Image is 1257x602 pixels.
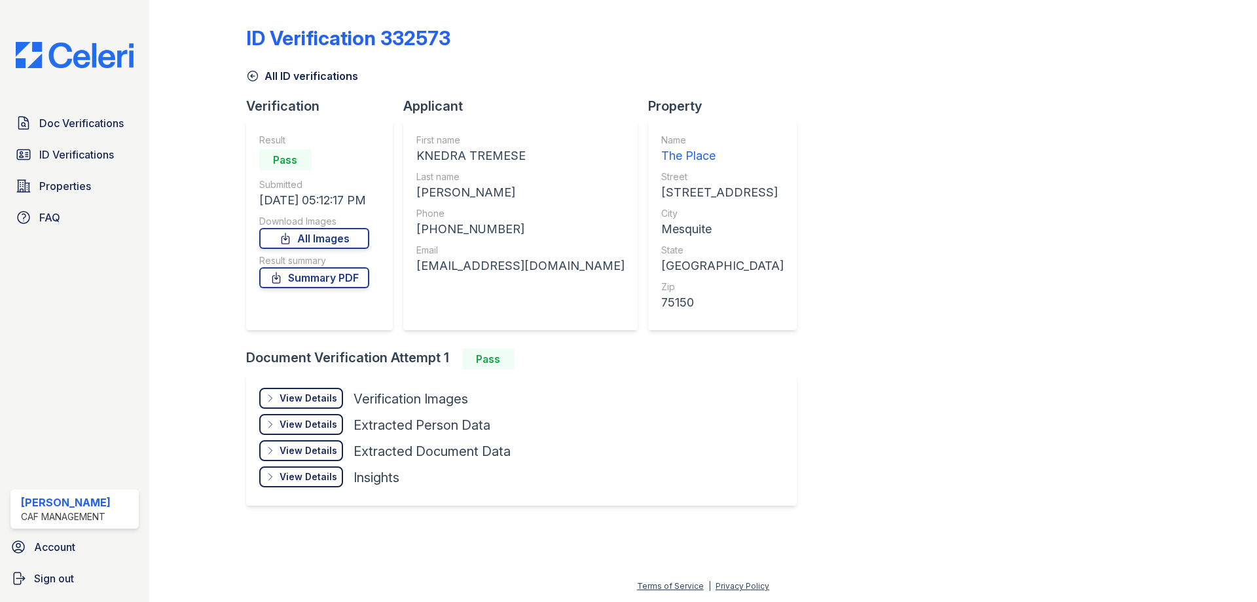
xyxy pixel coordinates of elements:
div: ID Verification 332573 [246,26,450,50]
div: Download Images [259,215,369,228]
div: Result [259,134,369,147]
span: Doc Verifications [39,115,124,131]
div: View Details [280,418,337,431]
div: Last name [416,170,625,183]
div: Document Verification Attempt 1 [246,348,807,369]
a: Name The Place [661,134,784,165]
div: Zip [661,280,784,293]
div: The Place [661,147,784,165]
div: CAF Management [21,510,111,523]
div: Submitted [259,178,369,191]
a: Summary PDF [259,267,369,288]
div: Email [416,244,625,257]
img: CE_Logo_Blue-a8612792a0a2168367f1c8372b55b34899dd931a85d93a1a3d3e32e68fde9ad4.png [5,42,144,68]
div: First name [416,134,625,147]
span: Sign out [34,571,74,586]
div: [PHONE_NUMBER] [416,220,625,238]
div: Name [661,134,784,147]
div: Property [648,97,807,115]
a: ID Verifications [10,141,139,168]
div: [PERSON_NAME] [416,183,625,202]
a: Terms of Service [637,581,704,591]
a: Doc Verifications [10,110,139,136]
div: [DATE] 05:12:17 PM [259,191,369,210]
a: Account [5,534,144,560]
span: Properties [39,178,91,194]
div: [GEOGRAPHIC_DATA] [661,257,784,275]
a: All Images [259,228,369,249]
span: Account [34,539,75,555]
div: State [661,244,784,257]
div: Pass [462,348,515,369]
div: [EMAIL_ADDRESS][DOMAIN_NAME] [416,257,625,275]
div: 75150 [661,293,784,312]
div: City [661,207,784,220]
div: Street [661,170,784,183]
div: [PERSON_NAME] [21,495,111,510]
div: Applicant [403,97,648,115]
span: ID Verifications [39,147,114,162]
a: Properties [10,173,139,199]
div: [STREET_ADDRESS] [661,183,784,202]
div: Extracted Document Data [354,442,511,461]
div: View Details [280,470,337,483]
div: View Details [280,444,337,457]
a: FAQ [10,204,139,231]
a: Sign out [5,565,144,592]
div: Extracted Person Data [354,416,490,434]
a: All ID verifications [246,68,358,84]
a: Privacy Policy [716,581,769,591]
div: Pass [259,149,312,170]
div: KNEDRA TREMESE [416,147,625,165]
div: Verification [246,97,403,115]
div: Mesquite [661,220,784,238]
div: Insights [354,468,399,487]
span: FAQ [39,210,60,225]
div: View Details [280,392,337,405]
div: Verification Images [354,390,468,408]
div: Result summary [259,254,369,267]
div: Phone [416,207,625,220]
div: | [708,581,711,591]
